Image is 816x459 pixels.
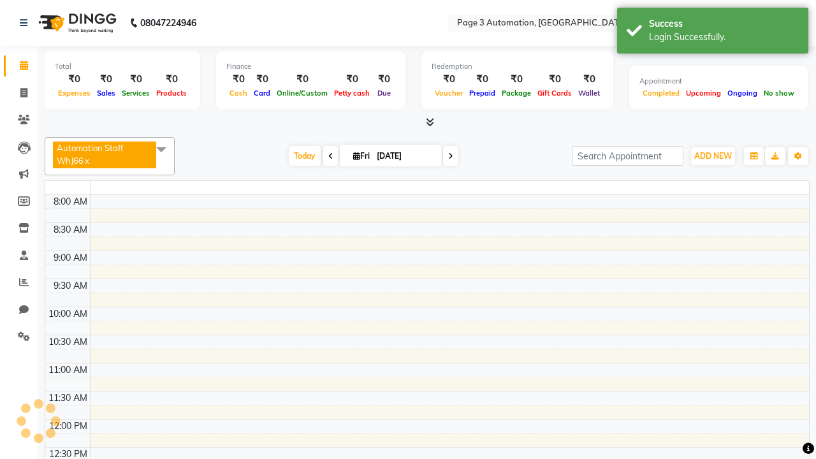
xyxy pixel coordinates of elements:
div: Redemption [432,61,603,72]
input: Search Appointment [572,146,683,166]
span: Online/Custom [273,89,331,98]
span: Sales [94,89,119,98]
div: 8:00 AM [51,195,90,208]
span: Completed [639,89,683,98]
div: ₹0 [251,72,273,87]
div: 9:00 AM [51,251,90,265]
span: Due [374,89,394,98]
span: Petty cash [331,89,373,98]
div: Success [649,17,799,31]
span: Package [499,89,534,98]
span: Today [289,146,321,166]
b: 08047224946 [140,5,196,41]
div: 8:30 AM [51,223,90,237]
div: ₹0 [226,72,251,87]
div: ₹0 [55,72,94,87]
div: ₹0 [499,72,534,87]
input: 2025-10-03 [373,147,437,166]
span: Voucher [432,89,466,98]
div: ₹0 [119,72,153,87]
div: ₹0 [575,72,603,87]
div: ₹0 [331,72,373,87]
div: 12:00 PM [47,419,90,433]
div: ₹0 [373,72,395,87]
div: ₹0 [432,72,466,87]
span: Services [119,89,153,98]
span: No show [761,89,798,98]
span: Wallet [575,89,603,98]
span: Cash [226,89,251,98]
span: Card [251,89,273,98]
span: Prepaid [466,89,499,98]
div: ₹0 [466,72,499,87]
div: ₹0 [534,72,575,87]
div: 11:30 AM [46,391,90,405]
div: 10:30 AM [46,335,90,349]
div: 11:00 AM [46,363,90,377]
a: x [84,156,89,166]
span: Products [153,89,190,98]
span: ADD NEW [694,151,732,161]
div: 10:00 AM [46,307,90,321]
span: Upcoming [683,89,724,98]
div: 9:30 AM [51,279,90,293]
div: Total [55,61,190,72]
span: Fri [350,151,373,161]
div: ₹0 [94,72,119,87]
img: logo [33,5,120,41]
div: Appointment [639,76,798,87]
span: Automation Staff WhJ66 [57,143,123,166]
div: ₹0 [273,72,331,87]
div: Finance [226,61,395,72]
span: Expenses [55,89,94,98]
button: ADD NEW [691,147,735,165]
span: Gift Cards [534,89,575,98]
div: ₹0 [153,72,190,87]
div: Login Successfully. [649,31,799,44]
span: Ongoing [724,89,761,98]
